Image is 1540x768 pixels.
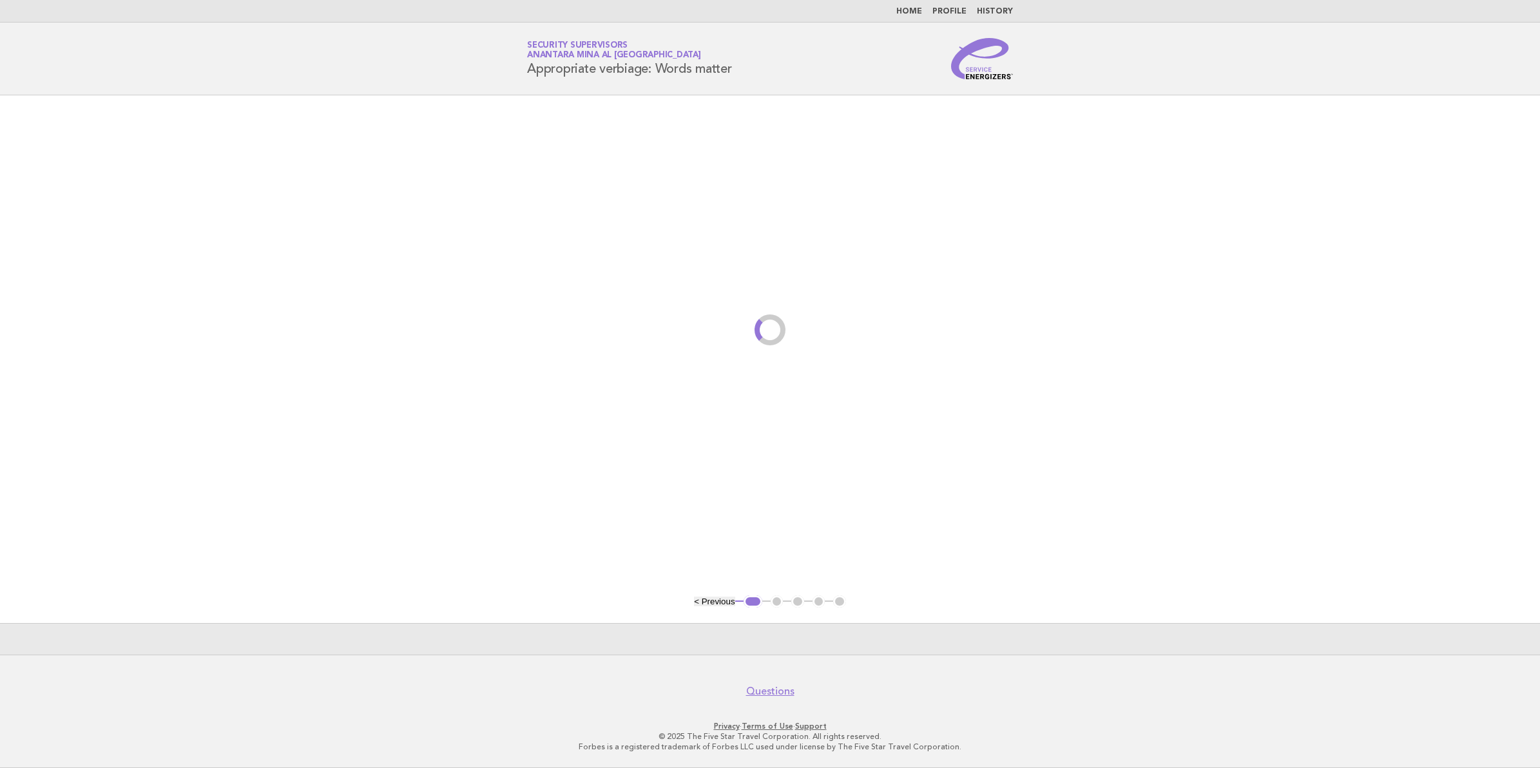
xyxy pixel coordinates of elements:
[951,38,1013,79] img: Service Energizers
[527,41,701,59] a: Security SupervisorsAnantara Mina al [GEOGRAPHIC_DATA]
[376,731,1164,742] p: © 2025 The Five Star Travel Corporation. All rights reserved.
[376,721,1164,731] p: · ·
[527,52,701,60] span: Anantara Mina al [GEOGRAPHIC_DATA]
[896,8,922,15] a: Home
[742,722,793,731] a: Terms of Use
[795,722,827,731] a: Support
[746,685,794,698] a: Questions
[714,722,740,731] a: Privacy
[376,742,1164,752] p: Forbes is a registered trademark of Forbes LLC used under license by The Five Star Travel Corpora...
[527,42,732,75] h1: Appropriate verbiage: Words matter
[977,8,1013,15] a: History
[932,8,967,15] a: Profile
